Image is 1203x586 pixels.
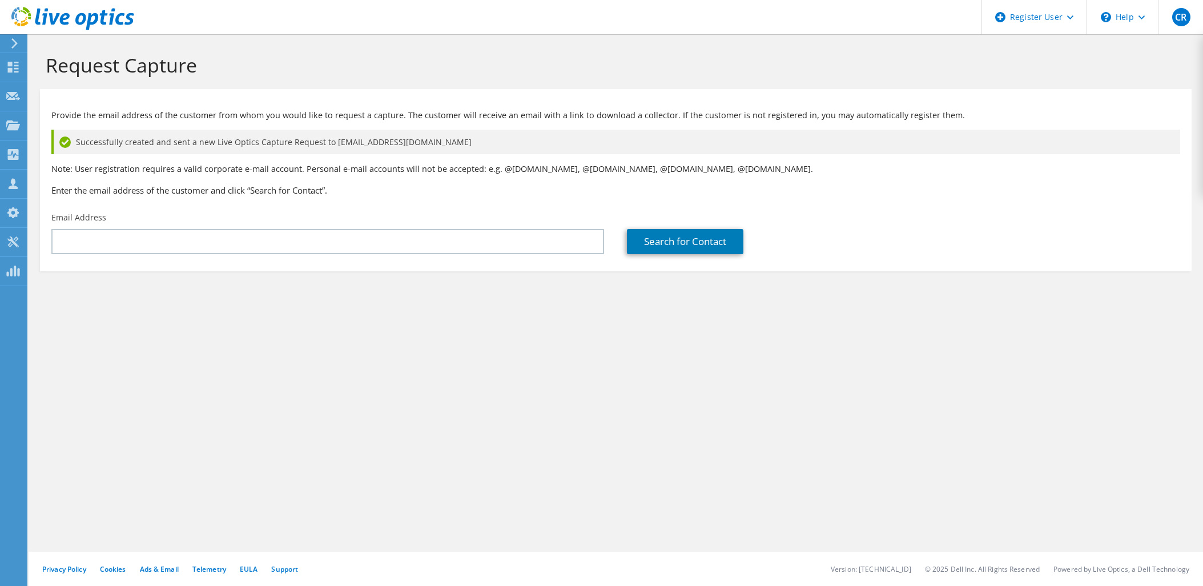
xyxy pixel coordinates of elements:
label: Email Address [51,212,106,223]
span: Successfully created and sent a new Live Optics Capture Request to [EMAIL_ADDRESS][DOMAIN_NAME] [76,136,472,148]
span: CR [1172,8,1190,26]
h1: Request Capture [46,53,1180,77]
a: Cookies [100,564,126,574]
svg: \n [1101,12,1111,22]
li: Version: [TECHNICAL_ID] [831,564,911,574]
p: Note: User registration requires a valid corporate e-mail account. Personal e-mail accounts will ... [51,163,1180,175]
p: Provide the email address of the customer from whom you would like to request a capture. The cust... [51,109,1180,122]
a: Support [271,564,298,574]
a: Ads & Email [140,564,179,574]
a: Telemetry [192,564,226,574]
a: Privacy Policy [42,564,86,574]
a: Search for Contact [627,229,743,254]
li: © 2025 Dell Inc. All Rights Reserved [925,564,1040,574]
h3: Enter the email address of the customer and click “Search for Contact”. [51,184,1180,196]
a: EULA [240,564,258,574]
li: Powered by Live Optics, a Dell Technology [1053,564,1189,574]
